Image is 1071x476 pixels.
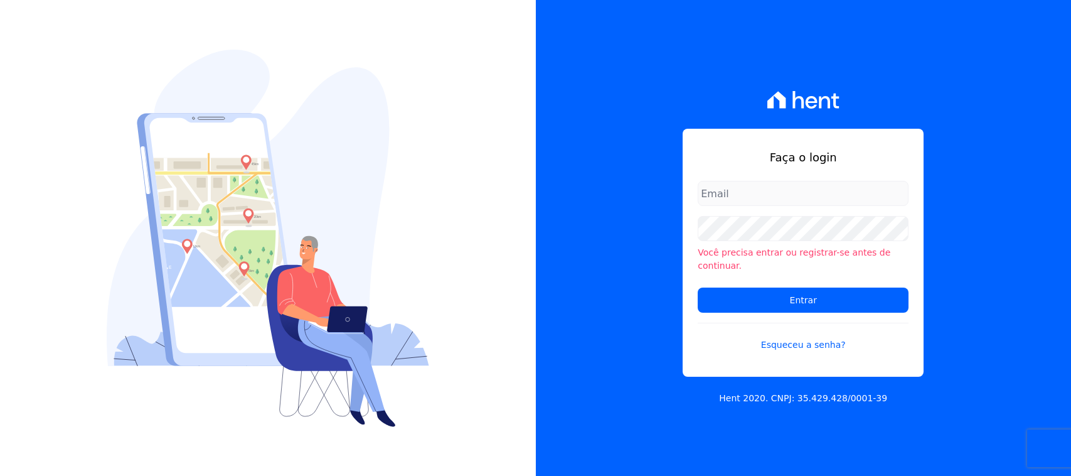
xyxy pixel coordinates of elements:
[698,149,908,166] h1: Faça o login
[698,323,908,352] a: Esqueceu a senha?
[698,288,908,313] input: Entrar
[107,50,429,427] img: Login
[719,392,887,405] p: Hent 2020. CNPJ: 35.429.428/0001-39
[698,246,908,273] li: Você precisa entrar ou registrar-se antes de continuar.
[698,181,908,206] input: Email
